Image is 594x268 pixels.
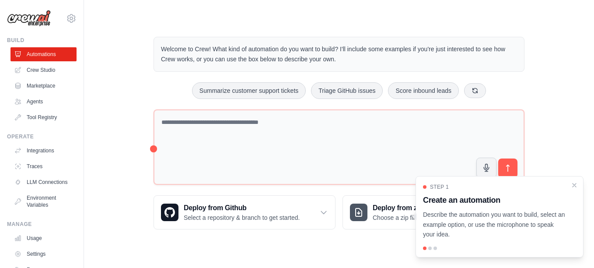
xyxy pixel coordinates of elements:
p: Describe the automation you want to build, select an example option, or use the microphone to spe... [423,210,566,240]
a: Environment Variables [10,191,77,212]
h3: Deploy from Github [184,203,300,213]
a: Automations [10,47,77,61]
div: Manage [7,221,77,228]
div: Operate [7,133,77,140]
a: Settings [10,247,77,261]
a: Traces [10,159,77,173]
h3: Deploy from zip file [373,203,447,213]
button: Close walkthrough [571,182,578,189]
p: Choose a zip file to upload. [373,213,447,222]
p: Welcome to Crew! What kind of automation do you want to build? I'll include some examples if you'... [161,44,517,64]
a: Usage [10,231,77,245]
button: Triage GitHub issues [311,82,383,99]
a: Marketplace [10,79,77,93]
img: Logo [7,10,51,27]
button: Summarize customer support tickets [192,82,306,99]
div: Build [7,37,77,44]
a: Agents [10,95,77,109]
a: Integrations [10,144,77,158]
h3: Create an automation [423,194,566,206]
a: Crew Studio [10,63,77,77]
a: Tool Registry [10,110,77,124]
span: Step 1 [430,183,449,190]
p: Select a repository & branch to get started. [184,213,300,222]
button: Score inbound leads [388,82,459,99]
a: LLM Connections [10,175,77,189]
